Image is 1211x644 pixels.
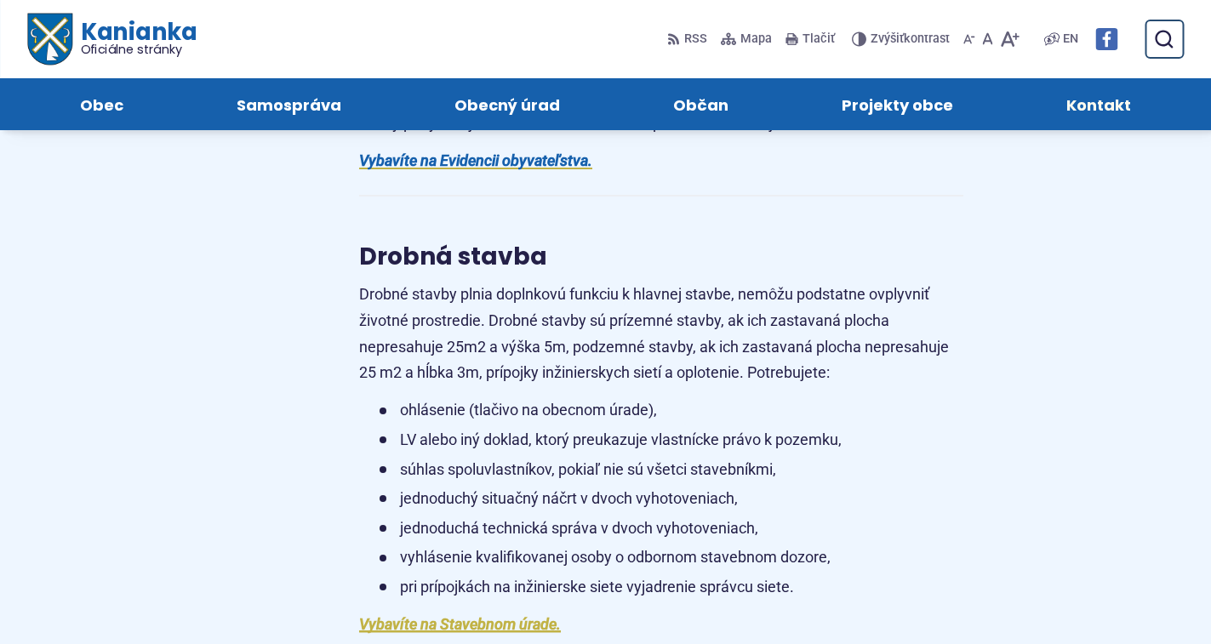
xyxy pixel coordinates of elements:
span: Občan [673,78,728,130]
p: Drobné stavby plnia doplnkovú funkciu k hlavnej stavbe, nemôžu podstatne ovplyvniť životné prostr... [359,282,963,385]
a: Projekty obce [802,78,992,130]
img: Prejsť na Facebook stránku [1095,28,1117,50]
li: LV alebo iný doklad, ktorý preukazuje vlastnícke právo k pozemku, [380,427,963,453]
li: jednoduchý situačný náčrt v dvoch vyhotoveniach, [380,486,963,512]
span: kontrast [871,32,950,47]
span: Drobná stavba [359,240,547,273]
a: RSS [667,21,711,57]
li: vyhlásenie kvalifikovanej osoby o odbornom stavebnom dozore, [380,544,963,571]
a: Občan [634,78,768,130]
a: EN [1060,29,1082,49]
span: Samospráva [237,78,341,130]
span: Kontakt [1066,78,1131,130]
span: Zvýšiť [871,31,904,46]
span: Projekty obce [842,78,953,130]
li: jednoduchá technická správa v dvoch vyhotoveniach, [380,516,963,542]
li: ohlásenie (tlačivo na obecnom úrade), [380,397,963,424]
button: Tlačiť [782,21,838,57]
li: pri prípojkách na inžinierske siete vyjadrenie správcu siete. [380,574,963,601]
span: Kanianka [71,20,196,56]
li: súhlas spoluvlastníkov, pokiaľ nie sú všetci stavebníkmi, [380,457,963,483]
a: Kontakt [1026,78,1170,130]
button: Nastaviť pôvodnú veľkosť písma [979,21,997,57]
span: Mapa [740,29,772,49]
a: Vybavíte na Evidencii obyvateľstva. [359,151,592,169]
span: Obecný úrad [454,78,560,130]
a: Vybavíte na Stavebnom úrade. [359,615,561,633]
span: Obec [80,78,123,130]
button: Zväčšiť veľkosť písma [997,21,1023,57]
img: Prejsť na domovskú stránku [27,14,71,66]
a: Samospráva [197,78,381,130]
button: Zmenšiť veľkosť písma [960,21,979,57]
a: Logo Kanianka, prejsť na domovskú stránku. [27,14,197,66]
span: Oficiálne stránky [80,43,197,55]
a: Obecný úrad [415,78,600,130]
a: Obec [41,78,163,130]
span: EN [1063,29,1078,49]
button: Zvýšiťkontrast [852,21,953,57]
span: RSS [684,29,707,49]
a: Mapa [717,21,775,57]
span: Tlačiť [803,32,835,47]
